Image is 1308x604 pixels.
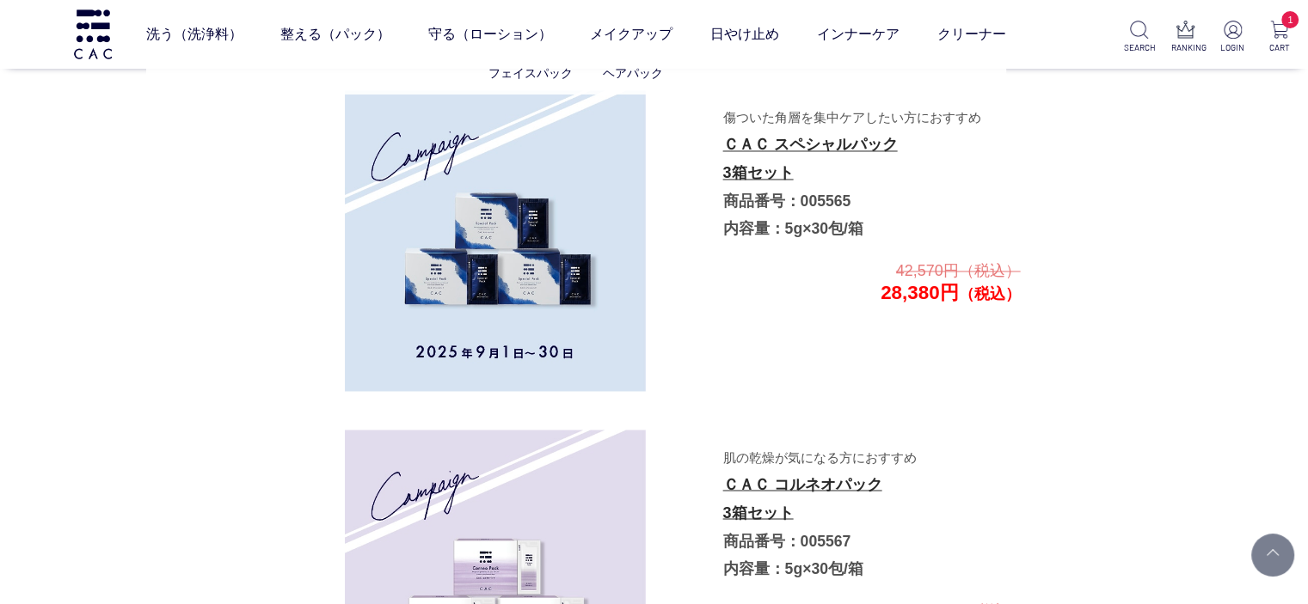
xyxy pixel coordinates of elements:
img: 005565.jpg [345,90,646,391]
a: 日やけ止め [710,10,779,58]
a: 守る（ローション） [428,10,552,58]
a: SEARCH [1124,21,1154,54]
p: RANKING [1171,41,1201,54]
p: CART [1264,41,1294,54]
a: 1 CART [1264,21,1294,54]
img: logo [71,9,114,58]
a: 洗う（洗浄料） [146,10,243,58]
p: LOGIN [1218,41,1248,54]
a: RANKING [1171,21,1201,54]
p: 商品番号：005565 内容量：5g×30包/箱 [723,103,1019,243]
a: クリーナー [937,10,1006,58]
a: ヘアパック [603,66,663,80]
a: ＣＡＣ スペシャルパック3箱セット [723,136,898,181]
a: フェイスパック [488,66,573,80]
span: 肌の乾燥が気になる方におすすめ [723,449,917,477]
span: （税込） [959,285,1021,302]
a: 整える（パック） [280,10,390,58]
a: ＣＡＣ コルネオパック3箱セット [723,475,882,521]
p: SEARCH [1124,41,1154,54]
p: 28,380円 [722,259,1021,305]
a: LOGIN [1218,21,1248,54]
span: 傷ついた角層を集中ケアしたい方におすすめ [723,110,981,137]
a: メイクアップ [590,10,672,58]
span: 42,570円（税込） [896,262,1021,279]
p: 商品番号：005567 内容量：5g×30包/箱 [723,442,1019,583]
span: 1 [1281,11,1299,28]
a: インナーケア [817,10,900,58]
